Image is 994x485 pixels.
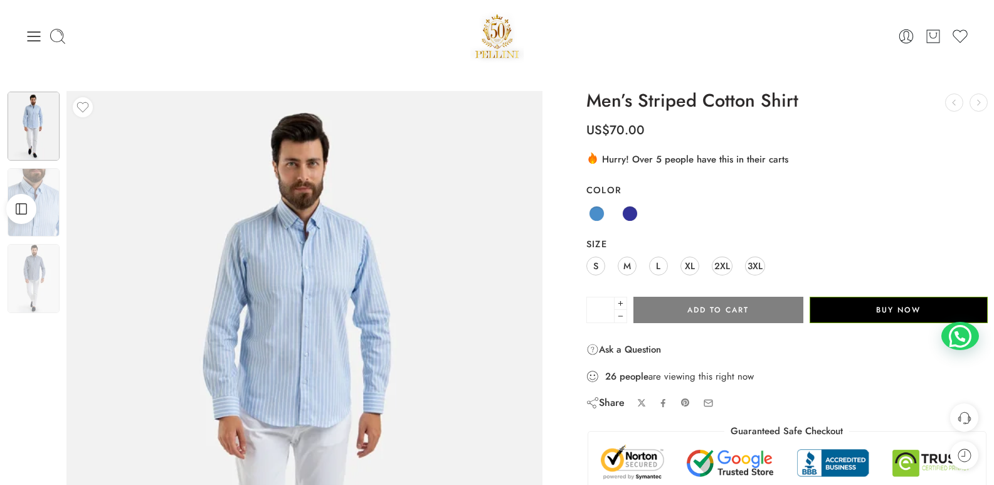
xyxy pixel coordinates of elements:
[637,398,647,408] a: Share on X
[586,238,988,250] label: Size
[649,257,668,275] a: L
[620,370,648,383] strong: people
[658,398,668,408] a: Share on Facebook
[586,151,988,166] div: Hurry! Over 5 people have this in their carts
[586,257,605,275] a: S
[656,257,660,274] span: L
[586,297,615,323] input: Product quantity
[586,91,988,111] h1: Men’s Striped Cotton Shirt
[924,28,942,45] a: Cart
[703,398,714,408] a: Email to your friends
[618,257,637,275] a: M
[605,370,616,383] strong: 26
[623,257,631,274] span: M
[470,9,524,63] img: Pellini
[810,297,988,323] button: Buy Now
[586,342,661,357] a: Ask a Question
[586,396,625,410] div: Share
[685,257,695,274] span: XL
[633,297,803,323] button: Add to cart
[593,257,598,274] span: S
[586,121,610,139] span: US$
[897,28,915,45] a: Login / Register
[680,257,699,275] a: XL
[586,184,988,196] label: Color
[724,425,849,438] legend: Guaranteed Safe Checkout
[712,257,732,275] a: 2XL
[680,398,690,408] a: Pin on Pinterest
[8,244,60,313] img: yal 332 bl
[470,9,524,63] a: Pellini -
[8,168,60,237] img: yal 332 bl
[586,121,645,139] bdi: 70.00
[745,257,765,275] a: 3XL
[8,92,60,161] img: yal 332 bl
[951,28,969,45] a: Wishlist
[598,444,976,481] img: Trust
[714,257,730,274] span: 2XL
[748,257,763,274] span: 3XL
[586,370,988,383] div: are viewing this right now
